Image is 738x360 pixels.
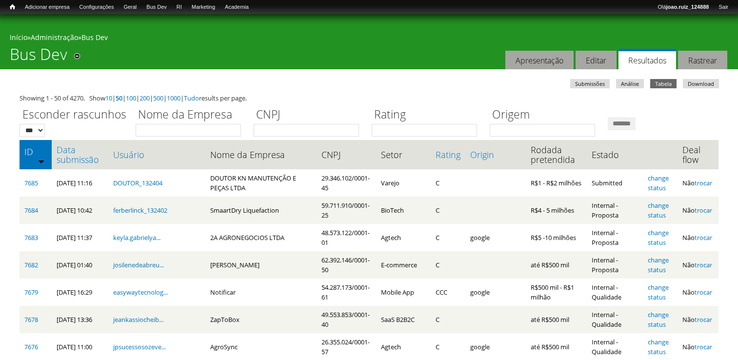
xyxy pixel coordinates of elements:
[116,94,122,102] a: 50
[436,150,460,160] a: Rating
[317,279,376,306] td: 54.287.173/0001-61
[587,279,643,306] td: Internal - Qualidade
[695,342,712,351] a: trocar
[431,169,465,197] td: C
[376,169,431,197] td: Varejo
[526,224,587,251] td: R$5 -10 milhões
[126,94,136,102] a: 100
[431,197,465,224] td: C
[376,197,431,224] td: BioTech
[52,306,108,333] td: [DATE] 13:36
[587,306,643,333] td: Internal - Qualidade
[10,33,27,42] a: Início
[587,140,643,169] th: Estado
[205,279,317,306] td: Notificar
[587,251,643,279] td: Internal - Proposta
[24,233,38,242] a: 7683
[113,288,168,297] a: easywaytecnolog...
[113,342,166,351] a: jpsucessosozeve...
[24,342,38,351] a: 7676
[376,279,431,306] td: Mobile App
[376,306,431,333] td: SaaS B2B2C
[57,145,103,164] a: Data submissão
[220,2,254,12] a: Academia
[695,179,712,187] a: trocar
[490,106,601,124] label: Origem
[648,283,669,301] a: change status
[141,2,172,12] a: Bus Dev
[317,197,376,224] td: 59.711.910/0001-25
[431,224,465,251] td: C
[431,306,465,333] td: C
[616,79,644,88] a: Análise
[678,251,718,279] td: Não
[184,94,199,102] a: Tudo
[24,179,38,187] a: 7685
[526,251,587,279] td: até R$500 mil
[205,197,317,224] td: SmaartDry Liquefaction
[648,228,669,247] a: change status
[136,106,247,124] label: Nome da Empresa
[119,2,141,12] a: Geral
[576,51,617,70] a: Editar
[20,106,129,124] label: Esconder rascunhos
[24,288,38,297] a: 7679
[113,315,163,324] a: jeankassiocheib...
[465,224,526,251] td: google
[52,279,108,306] td: [DATE] 16:29
[317,306,376,333] td: 49.553.853/0001-40
[254,106,365,124] label: CNPJ
[24,260,38,269] a: 7682
[376,224,431,251] td: Agtech
[678,279,718,306] td: Não
[678,51,727,70] a: Rastrear
[81,33,108,42] a: Bus Dev
[695,233,712,242] a: trocar
[52,197,108,224] td: [DATE] 10:42
[172,2,187,12] a: RI
[113,179,162,187] a: DOUTOR_132404
[52,169,108,197] td: [DATE] 11:16
[431,279,465,306] td: CCC
[587,169,643,197] td: Submitted
[153,94,163,102] a: 500
[205,169,317,197] td: DOUTOR KN MANUTENÇÃO E PEÇAS LTDA
[52,251,108,279] td: [DATE] 01:40
[205,140,317,169] th: Nome da Empresa
[683,79,719,88] a: Download
[38,158,44,164] img: ordem crescente
[526,306,587,333] td: até R$500 mil
[678,140,718,169] th: Deal flow
[505,51,574,70] a: Apresentação
[465,279,526,306] td: google
[587,197,643,224] td: Internal - Proposta
[648,201,669,220] a: change status
[75,2,119,12] a: Configurações
[695,315,712,324] a: trocar
[431,251,465,279] td: C
[470,150,521,160] a: Origin
[678,224,718,251] td: Não
[695,260,712,269] a: trocar
[113,260,164,269] a: josilenedeabreu...
[105,94,112,102] a: 10
[372,106,483,124] label: Rating
[205,306,317,333] td: ZapToBox
[678,169,718,197] td: Não
[376,140,431,169] th: Setor
[187,2,220,12] a: Marketing
[695,206,712,215] a: trocar
[5,2,20,12] a: Início
[648,310,669,329] a: change status
[695,288,712,297] a: trocar
[24,315,38,324] a: 7678
[714,2,733,12] a: Sair
[648,256,669,274] a: change status
[20,93,718,103] div: Showing 1 - 50 of 4270. Show | | | | | | results per page.
[205,251,317,279] td: [PERSON_NAME]
[52,224,108,251] td: [DATE] 11:37
[526,279,587,306] td: R$500 mil - R$1 milhão
[570,79,610,88] a: Submissões
[526,140,587,169] th: Rodada pretendida
[678,306,718,333] td: Não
